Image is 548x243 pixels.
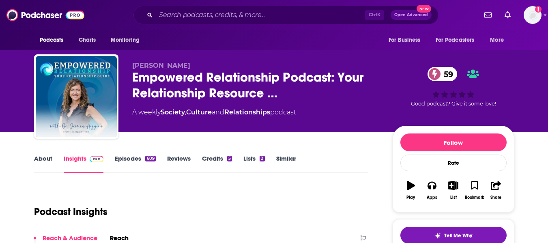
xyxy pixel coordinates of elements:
[444,232,472,239] span: Tell Me Why
[260,156,264,161] div: 2
[443,176,464,205] button: List
[484,32,514,48] button: open menu
[430,32,486,48] button: open menu
[421,176,443,205] button: Apps
[6,7,84,23] img: Podchaser - Follow, Share and Rate Podcasts
[156,9,365,22] input: Search podcasts, credits, & more...
[400,176,421,205] button: Play
[464,176,485,205] button: Bookmark
[186,108,212,116] a: Culture
[389,34,421,46] span: For Business
[224,108,270,116] a: Relationships
[394,13,428,17] span: Open Advanced
[524,6,542,24] span: Logged in as angelabellBL2024
[79,34,96,46] span: Charts
[36,56,117,137] img: Empowered Relationship Podcast: Your Relationship Resource And Guide
[524,6,542,24] img: User Profile
[161,108,185,116] a: Society
[428,67,457,81] a: 59
[111,34,140,46] span: Monitoring
[501,8,514,22] a: Show notifications dropdown
[276,155,296,173] a: Similar
[212,108,224,116] span: and
[450,195,457,200] div: List
[400,133,507,151] button: Follow
[43,234,97,242] p: Reach & Audience
[132,62,190,69] span: [PERSON_NAME]
[34,32,74,48] button: open menu
[115,155,155,173] a: Episodes609
[524,6,542,24] button: Show profile menu
[400,155,507,171] div: Rate
[365,10,384,20] span: Ctrl K
[465,195,484,200] div: Bookmark
[434,232,441,239] img: tell me why sparkle
[105,32,150,48] button: open menu
[133,6,438,24] div: Search podcasts, credits, & more...
[73,32,101,48] a: Charts
[132,108,296,117] div: A weekly podcast
[145,156,155,161] div: 609
[490,195,501,200] div: Share
[411,101,496,107] span: Good podcast? Give it some love!
[64,155,104,173] a: InsightsPodchaser Pro
[185,108,186,116] span: ,
[485,176,506,205] button: Share
[406,195,415,200] div: Play
[393,62,514,112] div: 59Good podcast? Give it some love!
[436,67,457,81] span: 59
[34,206,107,218] h1: Podcast Insights
[34,155,52,173] a: About
[243,155,264,173] a: Lists2
[227,156,232,161] div: 5
[535,6,542,13] svg: Add a profile image
[427,195,437,200] div: Apps
[40,34,64,46] span: Podcasts
[417,5,431,13] span: New
[110,234,129,242] h2: Reach
[167,155,191,173] a: Reviews
[481,8,495,22] a: Show notifications dropdown
[383,32,431,48] button: open menu
[202,155,232,173] a: Credits5
[490,34,504,46] span: More
[436,34,475,46] span: For Podcasters
[391,10,432,20] button: Open AdvancedNew
[90,156,104,162] img: Podchaser Pro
